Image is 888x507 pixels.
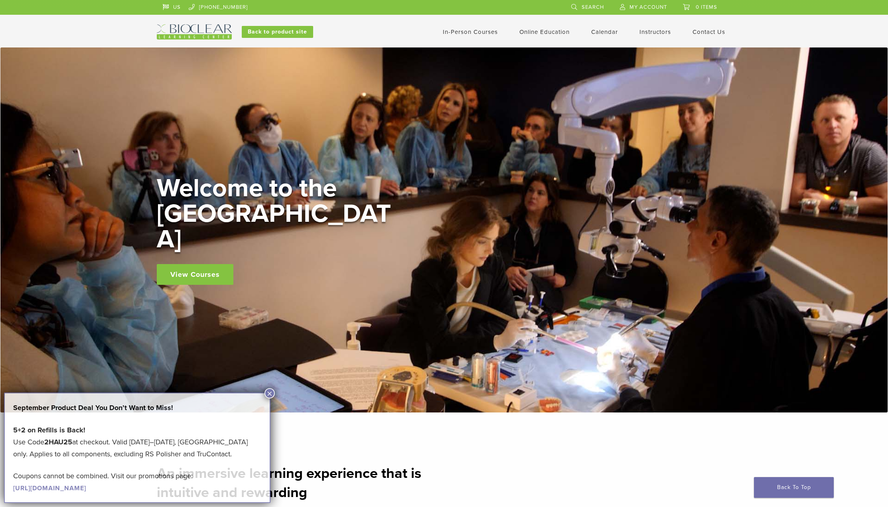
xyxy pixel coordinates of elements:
a: Back To Top [754,477,834,498]
a: Online Education [519,28,570,36]
span: Search [582,4,604,10]
a: In-Person Courses [443,28,498,36]
a: Calendar [591,28,618,36]
a: [URL][DOMAIN_NAME] [13,484,86,492]
strong: September Product Deal You Don’t Want to Miss! [13,403,173,412]
strong: 2HAU25 [44,438,72,446]
a: Instructors [639,28,671,36]
strong: An immersive learning experience that is intuitive and rewarding [157,465,421,501]
h2: Welcome to the [GEOGRAPHIC_DATA] [157,176,396,252]
span: My Account [629,4,667,10]
p: Use Code at checkout. Valid [DATE]–[DATE], [GEOGRAPHIC_DATA] only. Applies to all components, exc... [13,424,261,460]
button: Close [264,388,275,398]
span: 0 items [696,4,717,10]
img: Bioclear [157,24,232,39]
a: View Courses [157,264,233,285]
a: Contact Us [693,28,725,36]
strong: 5+2 on Refills is Back! [13,426,85,434]
p: Coupons cannot be combined. Visit our promotions page: [13,470,261,494]
a: Back to product site [242,26,313,38]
